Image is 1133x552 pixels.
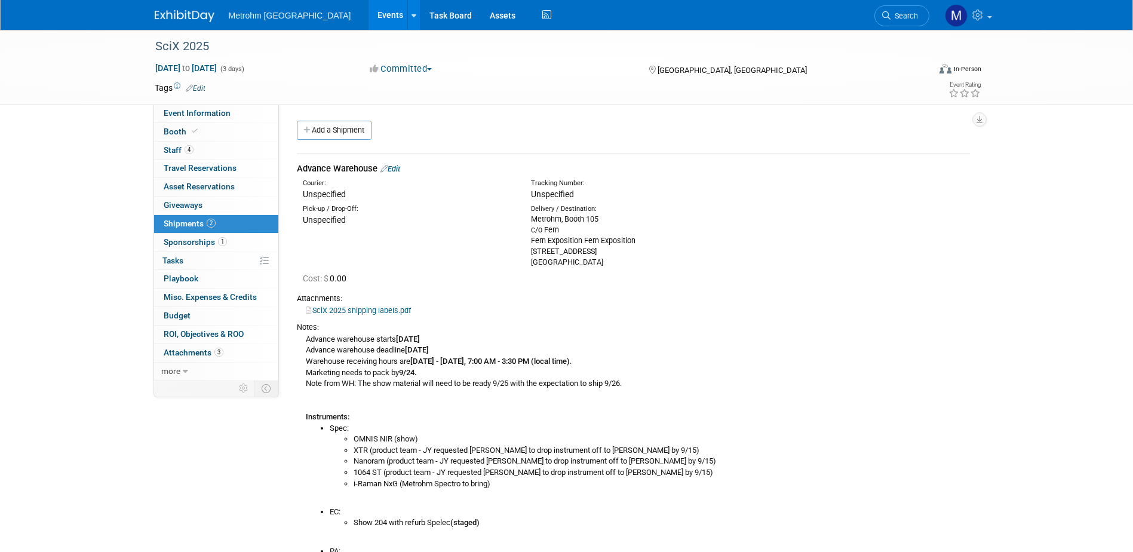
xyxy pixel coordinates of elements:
span: Travel Reservations [164,163,237,173]
div: In-Person [953,65,981,73]
a: Staff4 [154,142,278,160]
a: Attachments3 [154,344,278,362]
li: EC: [330,507,970,529]
span: Tasks [162,256,183,265]
a: Edit [380,164,400,173]
a: Tasks [154,252,278,270]
a: Booth [154,123,278,141]
span: Search [891,11,918,20]
span: Unspecified [303,215,346,225]
div: SciX 2025 [151,36,911,57]
b: [DATE] - [DATE], 7:00 AM - 3:30 PM (local time) [410,357,570,366]
a: ROI, Objectives & ROO [154,326,278,344]
div: Courier: [303,179,513,188]
span: Cost: $ [303,274,330,283]
a: Shipments2 [154,215,278,233]
span: Asset Reservations [164,182,235,191]
a: more [154,363,278,381]
div: Unspecified [303,188,513,200]
span: 0.00 [303,274,351,283]
li: Nanoram (product team - JY requested [PERSON_NAME] to drop instrument off to [PERSON_NAME] by 9/15) [354,456,970,467]
li: Spec: [330,423,970,490]
div: Advance Warehouse [297,162,970,175]
b: [DATE] [405,345,429,354]
span: Staff [164,145,194,155]
a: Budget [154,307,278,325]
span: [DATE] [DATE] [155,63,217,73]
b: 9/24. [399,368,417,377]
li: i-Raman NxG (Metrohm Spectro to bring) [354,479,970,490]
span: Booth [164,127,200,136]
span: more [161,366,180,376]
a: Playbook [154,270,278,288]
a: Asset Reservations [154,178,278,196]
td: Tags [155,82,205,94]
li: Show 204 with refurb Spelec [354,517,970,529]
span: [GEOGRAPHIC_DATA], [GEOGRAPHIC_DATA] [658,66,807,75]
span: 2 [207,219,216,228]
span: 3 [214,348,223,357]
div: Tracking Number: [531,179,799,188]
span: Shipments [164,219,216,228]
div: Delivery / Destination: [531,204,741,214]
b: [DATE] [396,335,420,344]
div: Pick-up / Drop-Off: [303,204,513,214]
div: Notes: [297,322,970,333]
a: Travel Reservations [154,160,278,177]
span: Metrohm [GEOGRAPHIC_DATA] [229,11,351,20]
img: Format-Inperson.png [939,64,951,73]
span: Budget [164,311,191,320]
b: Instruments: [306,412,349,421]
span: Giveaways [164,200,202,210]
span: Unspecified [531,189,574,199]
b: (staged) [450,518,480,527]
span: Event Information [164,108,231,118]
span: ROI, Objectives & ROO [164,329,244,339]
img: Michelle Simoes [945,4,968,27]
a: SciX 2025 shipping labels.pdf [306,306,411,315]
a: Add a Shipment [297,121,371,140]
a: Search [874,5,929,26]
div: Attachments: [297,293,970,304]
td: Personalize Event Tab Strip [234,381,254,396]
a: Edit [186,84,205,93]
a: Event Information [154,105,278,122]
div: Metrohm, Booth 105 c/o Fern Fern Exposition Fern Exposition [STREET_ADDRESS] [GEOGRAPHIC_DATA] [531,214,741,268]
span: Misc. Expenses & Credits [164,292,257,302]
span: Sponsorships [164,237,227,247]
li: XTR (product team - JY requested [PERSON_NAME] to drop instrument off to [PERSON_NAME] by 9/15) [354,445,970,456]
a: Misc. Expenses & Credits [154,289,278,306]
button: Committed [366,63,437,75]
img: ExhibitDay [155,10,214,22]
div: Event Format [859,62,982,80]
a: Sponsorships1 [154,234,278,252]
li: 1064 ST (product team - JY requested [PERSON_NAME] to drop instrument off to [PERSON_NAME] by 9/15) [354,467,970,479]
div: Event Rating [948,82,981,88]
td: Toggle Event Tabs [254,381,278,396]
span: 4 [185,145,194,154]
span: to [180,63,192,73]
a: Giveaways [154,197,278,214]
li: OMNIS NIR (show) [354,434,970,445]
span: (3 days) [219,65,244,73]
i: Booth reservation complete [192,128,198,134]
span: 1 [218,237,227,246]
span: Attachments [164,348,223,357]
span: Playbook [164,274,198,283]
